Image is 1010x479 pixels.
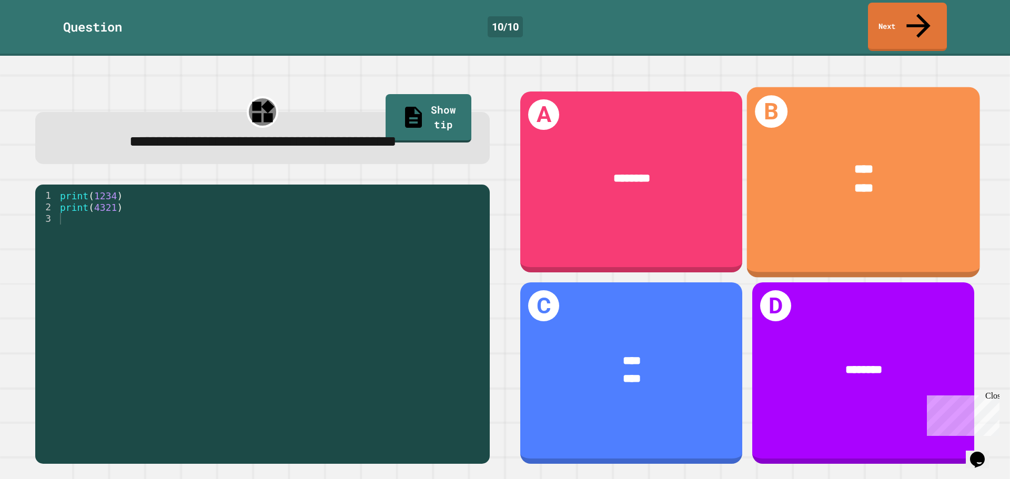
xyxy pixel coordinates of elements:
iframe: chat widget [923,391,999,436]
div: 1 [35,190,58,201]
h1: D [760,290,791,321]
h1: C [528,290,559,321]
h1: A [528,99,559,130]
div: 10 / 10 [488,16,523,37]
a: Show tip [386,94,471,142]
iframe: chat widget [966,437,999,468]
h1: B [755,95,788,128]
div: Question [63,17,122,36]
a: Next [868,3,947,51]
div: Chat with us now!Close [4,4,73,67]
div: 3 [35,213,58,225]
div: 2 [35,201,58,213]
